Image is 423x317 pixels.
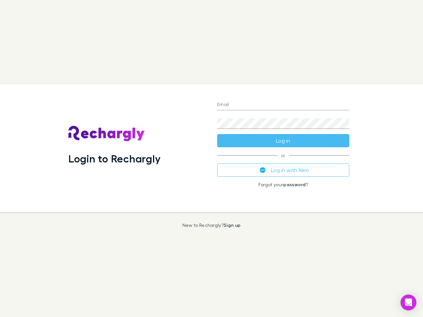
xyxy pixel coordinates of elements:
img: Xero's logo [260,167,266,173]
button: Log in [217,134,349,147]
a: Sign up [224,222,241,228]
img: Rechargly's Logo [68,126,145,142]
p: New to Rechargly? [182,223,241,228]
a: password [283,182,306,187]
h1: Login to Rechargly [68,152,161,165]
div: Open Intercom Messenger [401,295,416,310]
span: or [217,155,349,156]
p: Forgot your ? [217,182,349,187]
button: Log in with Xero [217,163,349,177]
